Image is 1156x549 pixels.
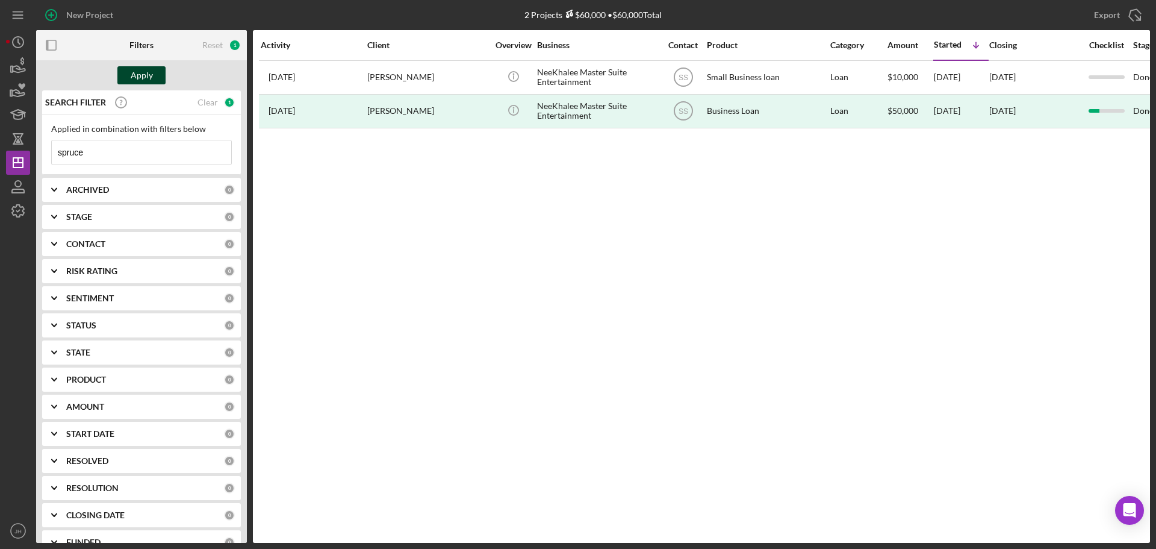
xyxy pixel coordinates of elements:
div: NeeKhalee Master Suite Entertainment [537,61,657,93]
button: Export [1082,3,1150,27]
div: Business [537,40,657,50]
b: Filters [129,40,154,50]
div: $10,000 [887,61,933,93]
div: $50,000 [887,95,933,127]
div: NeeKhalee Master Suite Entertainment [537,95,657,127]
b: STATUS [66,321,96,330]
b: SENTIMENT [66,293,114,303]
time: 2024-11-12 21:13 [269,72,295,82]
div: 0 [224,293,235,304]
div: 0 [224,239,235,249]
b: STAGE [66,212,92,222]
div: [PERSON_NAME] [367,95,488,127]
div: 0 [224,266,235,277]
div: 0 [224,184,235,195]
div: New Project [66,3,113,27]
div: Closing [989,40,1080,50]
div: Export [1094,3,1120,27]
b: ARCHIVED [66,185,109,195]
text: JH [14,528,22,535]
div: Small Business loan [707,61,827,93]
div: 0 [224,483,235,494]
div: Amount [887,40,933,50]
div: $60,000 [562,10,606,20]
b: CLOSING DATE [66,510,125,520]
b: STATE [66,348,90,357]
div: Business Loan [707,95,827,127]
div: 0 [224,537,235,548]
div: 2 Projects • $60,000 Total [524,10,662,20]
div: Activity [261,40,366,50]
div: Reset [202,40,223,50]
div: [DATE] [989,106,1016,116]
text: SS [678,74,688,82]
b: FUNDED [66,538,101,547]
div: Checklist [1081,40,1132,50]
div: [PERSON_NAME] [367,61,488,93]
b: CONTACT [66,239,105,249]
div: 0 [224,510,235,521]
div: Loan [830,95,886,127]
div: 0 [224,428,235,439]
div: Clear [197,98,218,107]
div: Open Intercom Messenger [1115,496,1144,525]
div: 0 [224,212,235,222]
div: Loan [830,61,886,93]
button: New Project [36,3,125,27]
div: Contact [660,40,706,50]
button: Apply [117,66,166,84]
div: 0 [224,456,235,466]
div: [DATE] [934,95,988,127]
div: Applied in combination with filters below [51,124,232,134]
b: SEARCH FILTER [45,98,106,107]
div: 1 [224,97,235,108]
div: Started [934,40,962,49]
div: 0 [224,347,235,358]
div: Apply [131,66,153,84]
text: SS [678,107,688,116]
time: [DATE] [989,72,1016,82]
div: 1 [229,39,241,51]
b: PRODUCT [66,375,106,384]
b: RESOLUTION [66,483,119,493]
time: 2023-11-09 19:50 [269,106,295,116]
div: 0 [224,320,235,331]
b: START DATE [66,429,114,439]
b: AMOUNT [66,402,104,412]
div: [DATE] [934,61,988,93]
div: 0 [224,401,235,412]
div: Overview [491,40,536,50]
b: RISK RATING [66,266,117,276]
div: Client [367,40,488,50]
button: JH [6,519,30,543]
b: RESOLVED [66,456,108,466]
div: 0 [224,374,235,385]
div: Category [830,40,886,50]
div: Product [707,40,827,50]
